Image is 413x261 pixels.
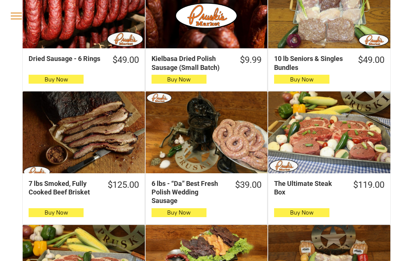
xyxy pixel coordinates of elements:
[274,208,329,217] button: Buy Now
[146,91,268,173] a: 6 lbs - “Da” Best Fresh Polish Wedding Sausage
[274,54,347,72] div: 10 lb Seniors & Singles Bundles
[268,54,390,72] a: $49.0010 lb Seniors & Singles Bundles
[274,179,342,197] div: The Ultimate Steak Box
[29,179,97,197] div: 7 lbs Smoked, Fully Cooked Beef Brisket
[45,76,68,83] span: Buy Now
[152,54,229,72] div: Kielbasa Dried Polish Sausage (Small Batch)
[29,75,84,84] button: Buy Now
[268,179,390,197] a: $119.00The Ultimate Steak Box
[167,76,191,83] span: Buy Now
[152,179,224,205] div: 6 lbs - “Da” Best Fresh Polish Wedding Sausage
[268,91,390,173] a: The Ultimate Steak Box
[274,75,329,84] button: Buy Now
[29,54,101,63] div: Dried Sausage - 6 Rings
[23,91,145,173] a: 7 lbs Smoked, Fully Cooked Beef Brisket
[45,209,68,216] span: Buy Now
[29,208,84,217] button: Buy Now
[113,54,139,66] div: $49.00
[108,179,139,191] div: $125.00
[290,209,313,216] span: Buy Now
[235,179,261,191] div: $39.00
[146,179,268,205] a: $39.006 lbs - “Da” Best Fresh Polish Wedding Sausage
[358,54,384,66] div: $49.00
[23,179,145,197] a: $125.007 lbs Smoked, Fully Cooked Beef Brisket
[240,54,261,66] div: $9.99
[7,6,26,26] button: menu
[167,209,191,216] span: Buy Now
[23,54,145,66] a: $49.00Dried Sausage - 6 Rings
[152,208,206,217] button: Buy Now
[152,75,206,84] button: Buy Now
[146,54,268,72] a: $9.99Kielbasa Dried Polish Sausage (Small Batch)
[290,76,313,83] span: Buy Now
[353,179,384,191] div: $119.00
